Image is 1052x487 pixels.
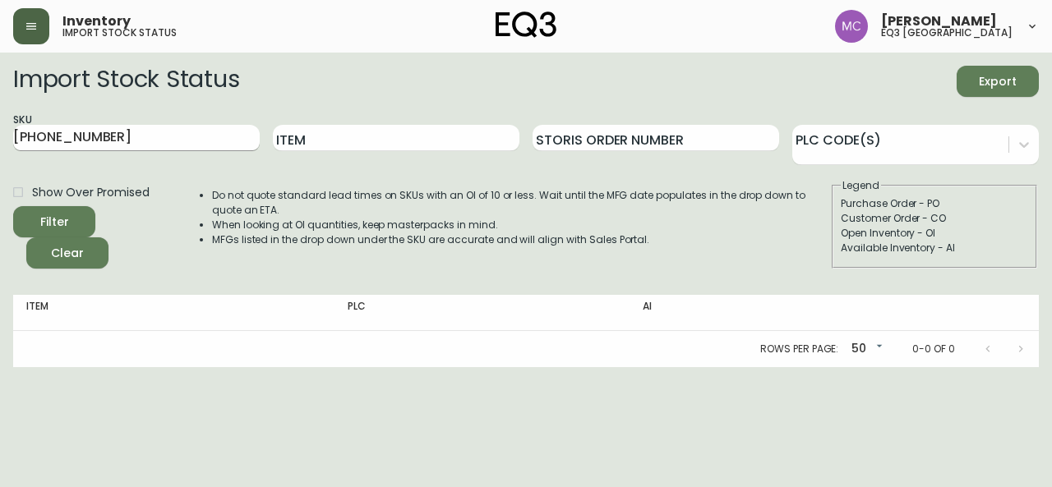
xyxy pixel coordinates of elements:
div: Purchase Order - PO [841,196,1028,211]
button: Clear [26,237,108,269]
li: When looking at OI quantities, keep masterpacks in mind. [212,218,830,232]
button: Export [957,66,1039,97]
th: AI [630,295,864,331]
img: logo [496,11,556,38]
h5: eq3 [GEOGRAPHIC_DATA] [881,28,1013,38]
span: Export [970,71,1026,92]
h2: Import Stock Status [13,66,239,97]
legend: Legend [841,178,881,193]
div: Open Inventory - OI [841,226,1028,241]
th: PLC [335,295,629,331]
div: Filter [40,212,69,232]
span: Clear [39,243,95,264]
span: Inventory [62,15,131,28]
span: [PERSON_NAME] [881,15,997,28]
div: Available Inventory - AI [841,241,1028,255]
th: Item [13,295,335,331]
p: 0-0 of 0 [912,342,955,356]
li: Do not quote standard lead times on SKUs with an OI of 10 or less. Wait until the MFG date popula... [212,188,830,218]
li: MFGs listed in the drop down under the SKU are accurate and will align with Sales Portal. [212,232,830,247]
span: Show Over Promised [32,184,150,201]
img: 6dbdb61c5655a9a555815750a11666cc [835,10,868,43]
div: 50 [845,336,886,363]
p: Rows per page: [760,342,838,356]
h5: import stock status [62,28,177,38]
div: Customer Order - CO [841,211,1028,226]
button: Filter [13,206,95,237]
